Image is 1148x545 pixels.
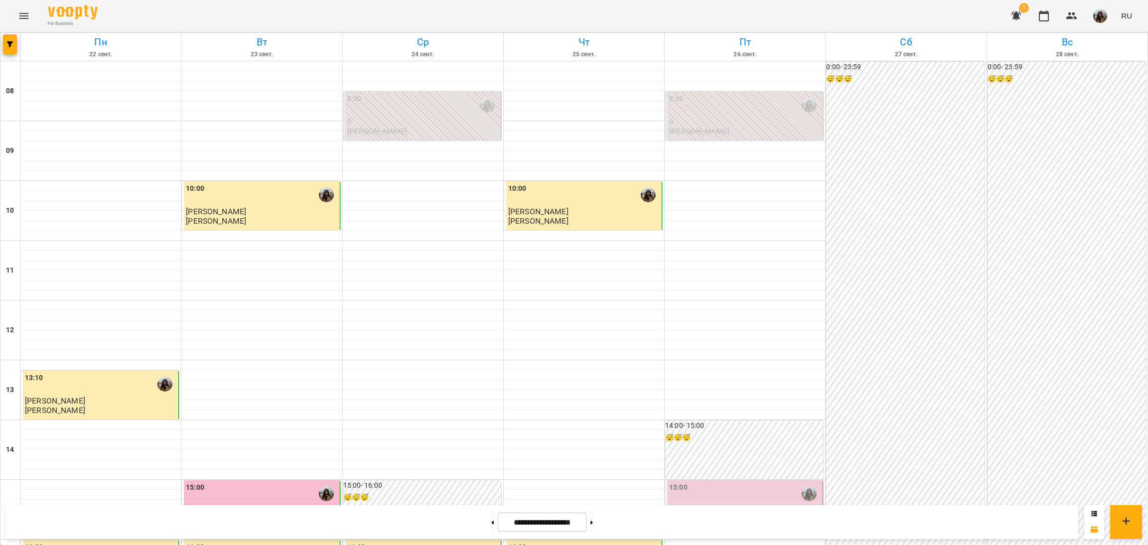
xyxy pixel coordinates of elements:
h6: 24 сент. [344,50,502,59]
label: 13:10 [25,373,43,384]
img: Анна Рожнятовська [319,187,334,202]
img: Voopty Logo [48,5,98,19]
h6: 😴😴😴 [343,492,501,503]
p: 0 [669,118,821,126]
label: 10:00 [508,183,527,194]
p: 0 [347,118,499,126]
img: Анна Рожнятовська [480,98,495,113]
p: [PERSON_NAME] [669,127,729,136]
p: [PERSON_NAME] [25,406,85,414]
h6: 12 [6,325,14,336]
span: [PERSON_NAME] [25,396,85,406]
h6: Сб [827,34,985,50]
p: [PERSON_NAME] [347,127,408,136]
img: Анна Рожнятовська [802,98,817,113]
span: RU [1121,10,1132,21]
p: [PERSON_NAME] [508,217,569,225]
h6: 23 сент. [183,50,340,59]
h6: Чт [505,34,663,50]
label: 15:00 [669,482,688,493]
h6: 22 сент. [22,50,179,59]
h6: 27 сент. [827,50,985,59]
span: 1 [1019,3,1029,13]
h6: Ср [344,34,502,50]
p: [PERSON_NAME] [186,217,246,225]
h6: 😴😴😴 [826,74,984,85]
h6: 11 [6,265,14,276]
h6: 😴😴😴 [988,74,1146,85]
img: Анна Рожнятовська [641,187,656,202]
label: 8:30 [669,94,683,105]
h6: 😴😴😴 [665,432,823,443]
img: Анна Рожнятовська [319,486,334,501]
h6: 14 [6,444,14,455]
label: 15:00 [186,482,204,493]
span: For Business [48,20,98,27]
h6: 25 сент. [505,50,663,59]
img: Анна Рожнятовська [157,377,172,392]
span: [PERSON_NAME] [508,207,569,216]
h6: 28 сент. [989,50,1146,59]
h6: Пн [22,34,179,50]
label: 10:00 [186,183,204,194]
h6: Вс [989,34,1146,50]
h6: 14:00 - 15:00 [665,420,823,431]
button: Menu [12,4,36,28]
button: RU [1117,6,1136,25]
label: 8:30 [347,94,361,105]
h6: 15:00 - 16:00 [343,480,501,491]
h6: 26 сент. [666,50,824,59]
h6: Вт [183,34,340,50]
h6: 10 [6,205,14,216]
h6: 0:00 - 23:59 [988,62,1146,73]
h6: 08 [6,86,14,97]
h6: 09 [6,145,14,156]
span: [PERSON_NAME] [186,207,246,216]
img: cf3ea0a0c680b25cc987e5e4629d86f3.jpg [1093,9,1107,23]
img: Анна Рожнятовська [802,486,817,501]
h6: Пт [666,34,824,50]
h6: 13 [6,385,14,396]
h6: 0:00 - 23:59 [826,62,984,73]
